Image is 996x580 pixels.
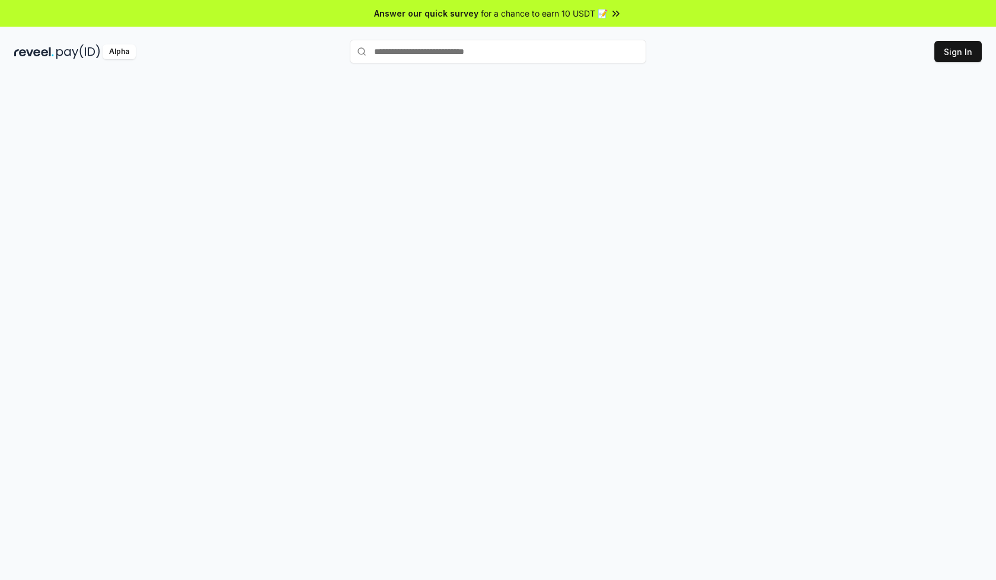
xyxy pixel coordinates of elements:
[14,44,54,59] img: reveel_dark
[374,7,478,20] span: Answer our quick survey
[481,7,608,20] span: for a chance to earn 10 USDT 📝
[56,44,100,59] img: pay_id
[934,41,982,62] button: Sign In
[103,44,136,59] div: Alpha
